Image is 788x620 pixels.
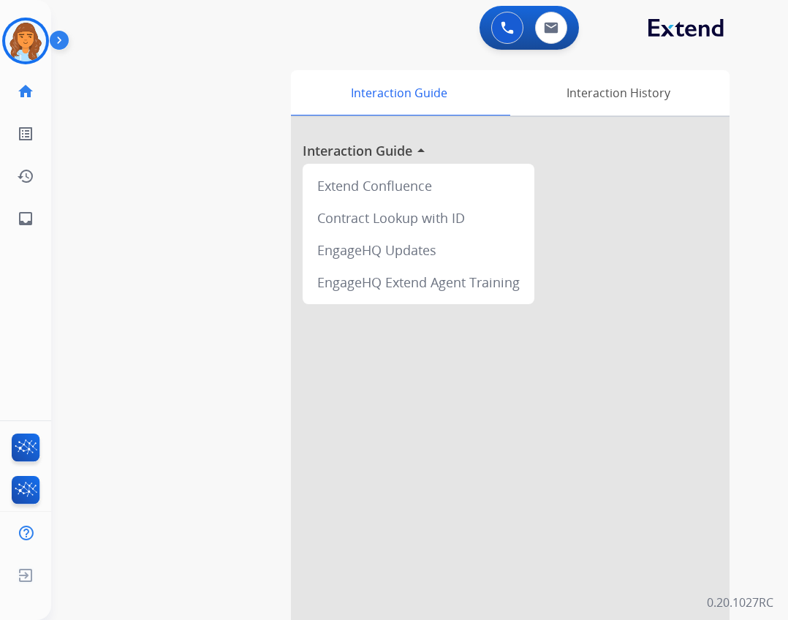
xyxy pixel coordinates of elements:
[17,210,34,227] mat-icon: inbox
[308,266,529,298] div: EngageHQ Extend Agent Training
[17,83,34,100] mat-icon: home
[5,20,46,61] img: avatar
[707,594,773,611] p: 0.20.1027RC
[308,202,529,234] div: Contract Lookup with ID
[17,167,34,185] mat-icon: history
[291,70,507,116] div: Interaction Guide
[308,170,529,202] div: Extend Confluence
[17,125,34,143] mat-icon: list_alt
[507,70,730,116] div: Interaction History
[308,234,529,266] div: EngageHQ Updates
